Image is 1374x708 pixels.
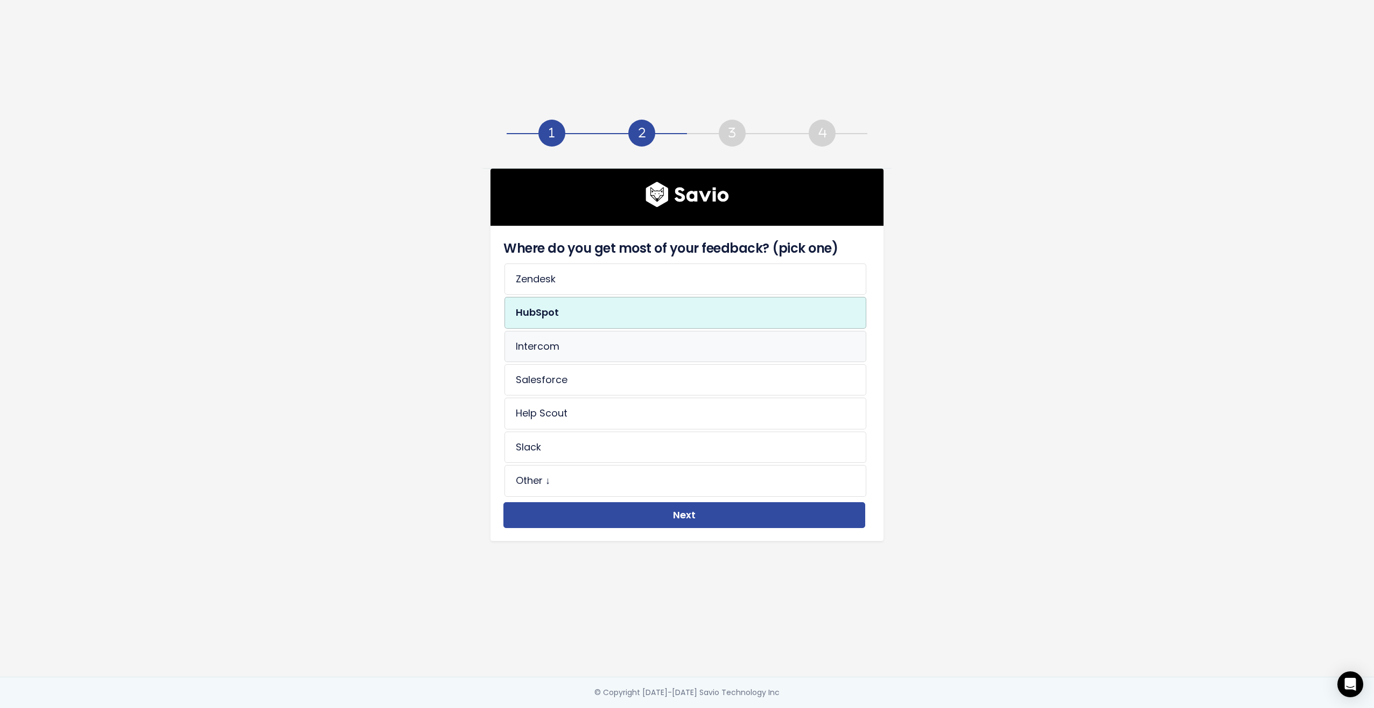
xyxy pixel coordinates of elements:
[646,182,729,207] img: logo600x187.a314fd40982d.png
[504,364,866,395] li: Salesforce
[504,465,866,496] li: Other ↓
[503,239,865,258] h4: Where do you get most of your feedback? (pick one)
[504,297,866,328] li: HubSpot
[504,331,866,362] li: Intercom
[503,502,865,529] button: Next
[504,398,866,429] li: Help Scout
[594,686,780,699] div: © Copyright [DATE]-[DATE] Savio Technology Inc
[504,432,866,463] li: Slack
[1337,671,1363,697] div: Open Intercom Messenger
[504,263,866,295] li: Zendesk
